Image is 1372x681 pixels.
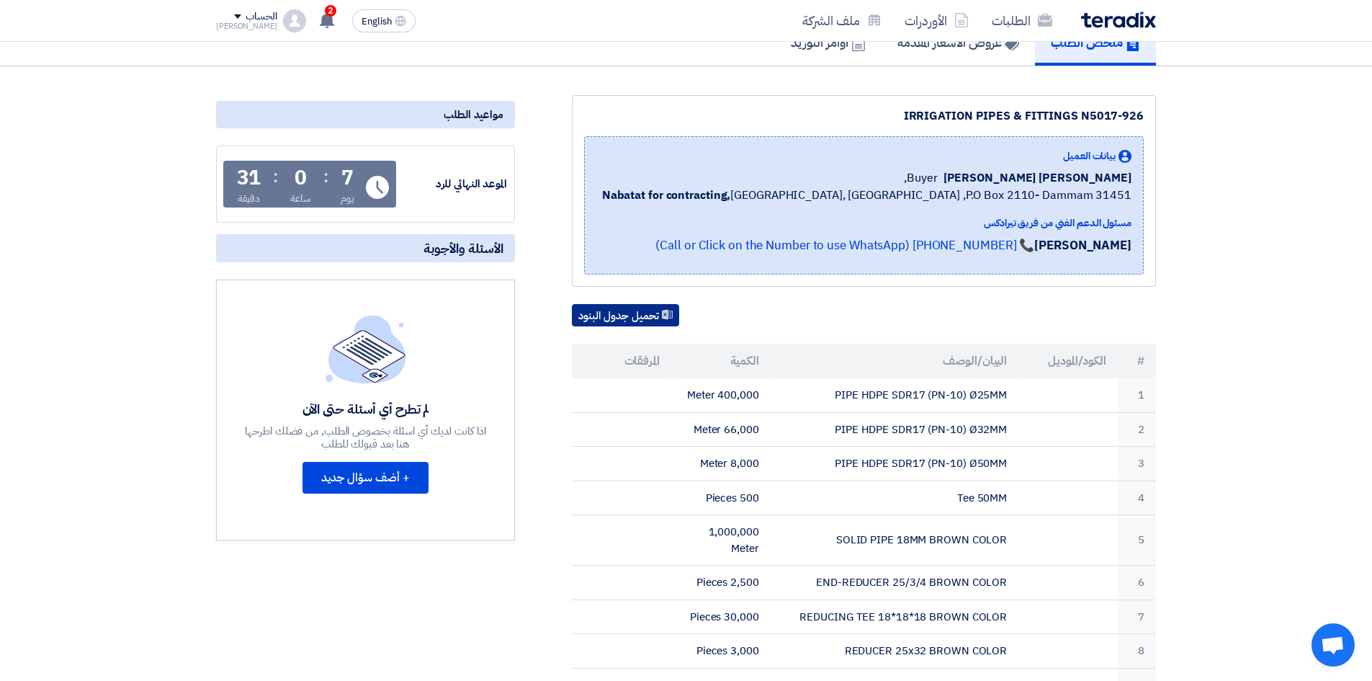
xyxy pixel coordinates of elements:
[671,634,771,669] td: 3,000 Pieces
[771,600,1019,634] td: REDUCING TEE 18*18*18 BROWN COLOR
[273,164,278,190] div: :
[243,424,488,450] div: اذا كانت لديك أي اسئلة بخصوص الطلب, من فضلك اطرحها هنا بعد قبولك للطلب
[671,412,771,447] td: 66,000 Meter
[602,187,1131,204] span: [GEOGRAPHIC_DATA], [GEOGRAPHIC_DATA] ,P.O Box 2110- Dammam 31451
[671,600,771,634] td: 30,000 Pieces
[1051,34,1140,50] h5: ملخص الطلب
[216,101,515,128] div: مواعيد الطلب
[302,462,429,494] button: + أضف سؤال جديد
[1118,600,1156,634] td: 7
[771,566,1019,600] td: END-REDUCER 25/3/4 BROWN COLOR
[671,447,771,481] td: 8,000 Meter
[1312,623,1355,667] a: دردشة مفتوحة
[237,168,261,188] div: 31
[352,9,416,32] button: English
[771,515,1019,566] td: SOLID PIPE 18MM BROWN COLOR
[671,515,771,566] td: 1,000,000 Meter
[572,304,679,327] button: تحميل جدول البنود
[323,164,328,190] div: :
[771,412,1019,447] td: PIPE HDPE SDR17 (PN-10) Ø32MM
[771,481,1019,515] td: Tee 50MM
[671,566,771,600] td: 2,500 Pieces
[1034,236,1131,254] strong: [PERSON_NAME]
[655,236,1034,254] a: 📞 [PHONE_NUMBER] (Call or Click on the Number to use WhatsApp)
[1118,515,1156,566] td: 5
[341,168,354,188] div: 7
[325,5,336,17] span: 2
[572,344,671,378] th: المرفقات
[671,378,771,412] td: 400,000 Meter
[216,22,277,30] div: [PERSON_NAME]
[771,378,1019,412] td: PIPE HDPE SDR17 (PN-10) Ø25MM
[893,4,980,37] a: الأوردرات
[602,215,1131,231] div: مسئول الدعم الفني من فريق تيرادكس
[882,19,1035,66] a: عروض الأسعار المقدمة
[904,169,937,187] span: Buyer,
[341,191,354,206] div: يوم
[1118,344,1156,378] th: #
[584,107,1144,125] div: IRRIGATION PIPES & FITTINGS N5017-926
[246,11,277,23] div: الحساب
[1063,148,1116,164] span: بيانات العميل
[1118,566,1156,600] td: 6
[1118,634,1156,669] td: 8
[775,19,882,66] a: أوامر التوريد
[771,634,1019,669] td: REDUCER 25x32 BROWN COLOR
[771,344,1019,378] th: البيان/الوصف
[290,191,311,206] div: ساعة
[238,191,260,206] div: دقيقة
[1018,344,1118,378] th: الكود/الموديل
[243,401,488,417] div: لم تطرح أي أسئلة حتى الآن
[1118,481,1156,515] td: 4
[602,187,731,204] b: Nabatat for contracting,
[980,4,1064,37] a: الطلبات
[1035,19,1156,66] a: ملخص الطلب
[1118,412,1156,447] td: 2
[943,169,1131,187] span: [PERSON_NAME] [PERSON_NAME]
[295,168,307,188] div: 0
[1118,378,1156,412] td: 1
[671,344,771,378] th: الكمية
[326,315,406,383] img: empty_state_list.svg
[791,4,893,37] a: ملف الشركة
[362,17,392,27] span: English
[283,9,306,32] img: profile_test.png
[671,481,771,515] td: 500 Pieces
[897,34,1019,50] h5: عروض الأسعار المقدمة
[399,176,507,192] div: الموعد النهائي للرد
[791,34,866,50] h5: أوامر التوريد
[423,240,503,257] span: الأسئلة والأجوبة
[1081,12,1156,28] img: Teradix logo
[1118,447,1156,481] td: 3
[771,447,1019,481] td: PIPE HDPE SDR17 (PN-10) Ø50MM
